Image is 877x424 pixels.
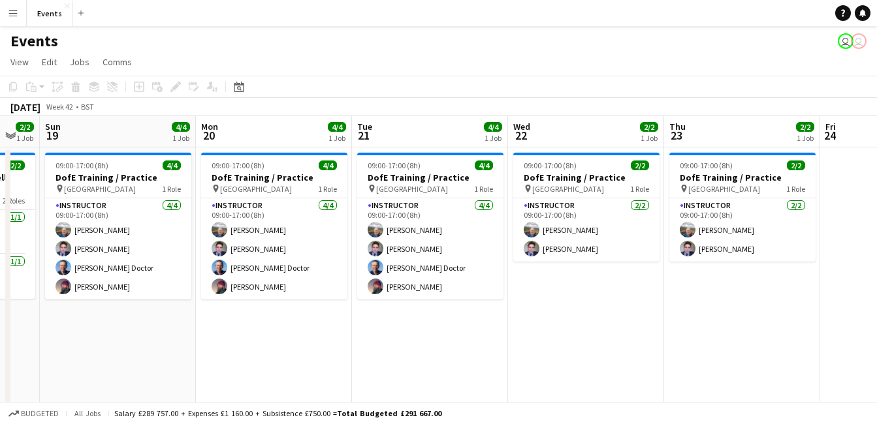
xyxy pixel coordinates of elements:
button: Budgeted [7,406,61,421]
a: Jobs [65,53,95,70]
span: View [10,56,29,68]
div: [DATE] [10,100,40,114]
span: Edit [42,56,57,68]
a: Comms [97,53,137,70]
h1: Events [10,31,58,51]
span: Jobs [70,56,89,68]
button: Events [27,1,73,26]
span: All jobs [72,408,103,418]
app-user-avatar: Paul Wilmore [851,33,867,49]
span: Comms [103,56,132,68]
a: View [5,53,34,70]
span: Budgeted [21,409,59,418]
a: Edit [37,53,62,70]
div: BST [81,102,94,112]
div: Salary £289 757.00 + Expenses £1 160.00 + Subsistence £750.00 = [114,408,441,418]
app-user-avatar: Paul Wilmore [838,33,853,49]
span: Total Budgeted £291 667.00 [337,408,441,418]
